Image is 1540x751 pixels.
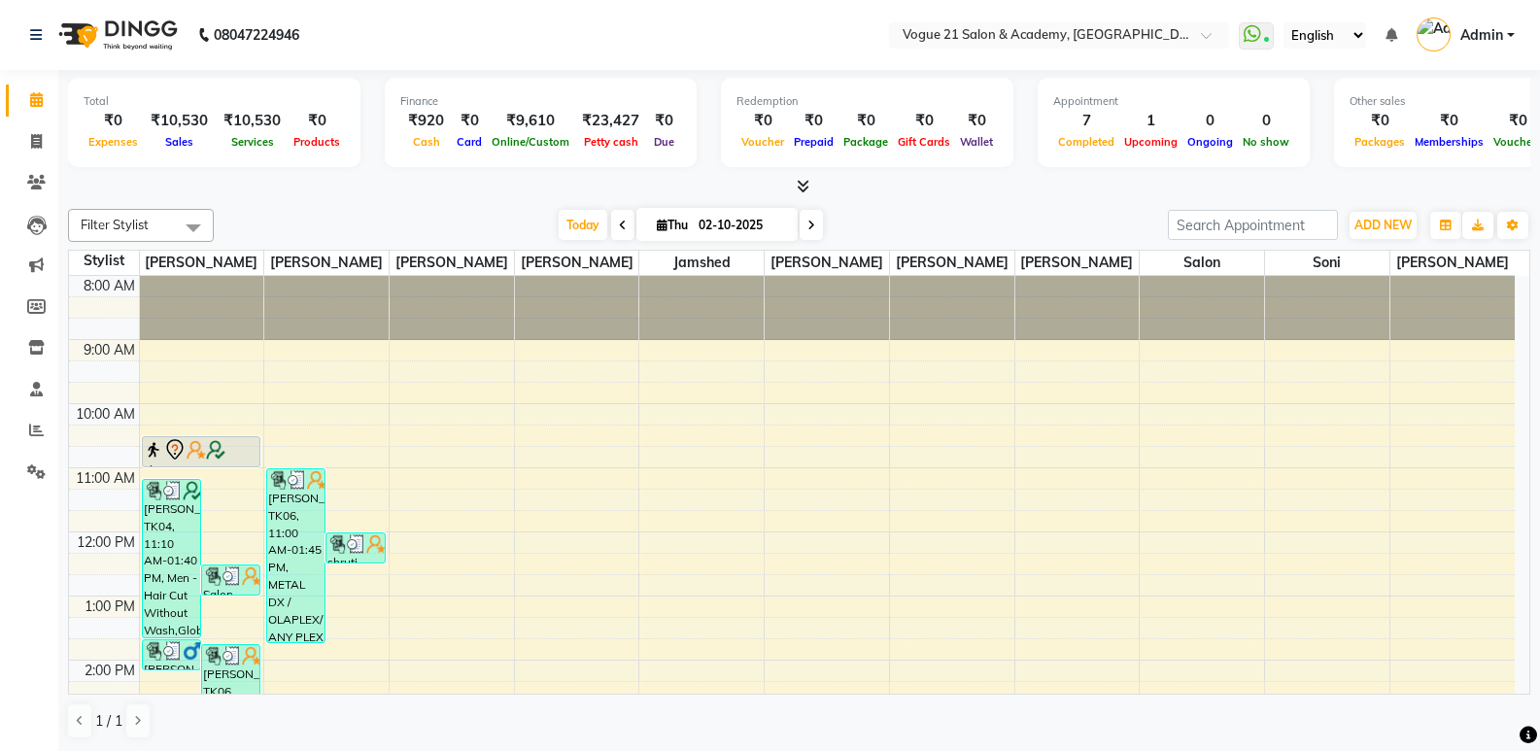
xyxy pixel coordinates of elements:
[1410,135,1489,149] span: Memberships
[639,251,764,275] span: Jamshed
[72,404,139,425] div: 10:00 AM
[1238,110,1294,132] div: 0
[487,135,574,149] span: Online/Custom
[1015,251,1140,275] span: [PERSON_NAME]
[326,533,384,563] div: shruti [PERSON_NAME], TK02, 12:00 PM-12:30 PM, hair wash With Blow Dry - Hair Upto Waste
[289,135,345,149] span: Products
[143,480,200,637] div: [PERSON_NAME], TK04, 11:10 AM-01:40 PM, Men - Hair Cut Without Wash,Global Colour(No [MEDICAL_DAT...
[1265,251,1389,275] span: soni
[515,251,639,275] span: [PERSON_NAME]
[214,8,299,62] b: 08047224946
[69,251,139,271] div: Stylist
[955,135,998,149] span: Wallet
[893,135,955,149] span: Gift Cards
[289,110,345,132] div: ₹0
[84,135,143,149] span: Expenses
[452,110,487,132] div: ₹0
[1119,110,1182,132] div: 1
[143,110,216,132] div: ₹10,530
[893,110,955,132] div: ₹0
[1390,251,1515,275] span: [PERSON_NAME]
[160,135,198,149] span: Sales
[81,217,149,232] span: Filter Stylist
[789,135,838,149] span: Prepaid
[267,469,325,642] div: [PERSON_NAME], TK06, 11:00 AM-01:45 PM, METAL DX / OLAPLEX/ ANY PLEX SERVICE - Hair Below Shoulde...
[1168,210,1338,240] input: Search Appointment
[400,110,452,132] div: ₹920
[1119,135,1182,149] span: Upcoming
[1053,93,1294,110] div: Appointment
[1460,25,1503,46] span: Admin
[1053,110,1119,132] div: 7
[789,110,838,132] div: ₹0
[736,93,998,110] div: Redemption
[890,251,1014,275] span: [PERSON_NAME]
[1350,110,1410,132] div: ₹0
[216,110,289,132] div: ₹10,530
[80,340,139,360] div: 9:00 AM
[1350,212,1417,239] button: ADD NEW
[487,110,574,132] div: ₹9,610
[81,597,139,617] div: 1:00 PM
[649,135,679,149] span: Due
[1238,135,1294,149] span: No show
[955,110,998,132] div: ₹0
[652,218,693,232] span: Thu
[226,135,279,149] span: Services
[1354,218,1412,232] span: ADD NEW
[574,110,647,132] div: ₹23,427
[838,110,893,132] div: ₹0
[452,135,487,149] span: Card
[838,135,893,149] span: Package
[50,8,183,62] img: logo
[1350,135,1410,149] span: Packages
[73,532,139,553] div: 12:00 PM
[95,711,122,732] span: 1 / 1
[202,645,259,706] div: [PERSON_NAME], TK06, 01:45 PM-02:45 PM, Bleaching/Normal Detan - Half Leg.,Premium(Manicure/Pedic...
[400,93,681,110] div: Finance
[579,135,643,149] span: Petty cash
[143,437,260,466] div: shruti [PERSON_NAME], TK01, 10:30 AM-11:00 AM, hair wash With Blow Dry - Hair Upto Waste
[693,211,790,240] input: 2025-10-02
[390,251,514,275] span: [PERSON_NAME]
[765,251,889,275] span: [PERSON_NAME]
[647,110,681,132] div: ₹0
[408,135,445,149] span: Cash
[559,210,607,240] span: Today
[143,640,200,669] div: [PERSON_NAME], TK05, 01:40 PM-02:10 PM, [PERSON_NAME] - Crafting
[84,110,143,132] div: ₹0
[1053,135,1119,149] span: Completed
[1140,251,1264,275] span: salon
[1182,135,1238,149] span: Ongoing
[140,251,264,275] span: [PERSON_NAME]
[736,110,789,132] div: ₹0
[736,135,789,149] span: Voucher
[202,565,259,595] div: Salon, TK03, 12:30 PM-01:00 PM, Men - Hair Cut Without Wash
[264,251,389,275] span: [PERSON_NAME]
[80,276,139,296] div: 8:00 AM
[1410,110,1489,132] div: ₹0
[84,93,345,110] div: Total
[1182,110,1238,132] div: 0
[72,468,139,489] div: 11:00 AM
[81,661,139,681] div: 2:00 PM
[1417,17,1451,51] img: Admin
